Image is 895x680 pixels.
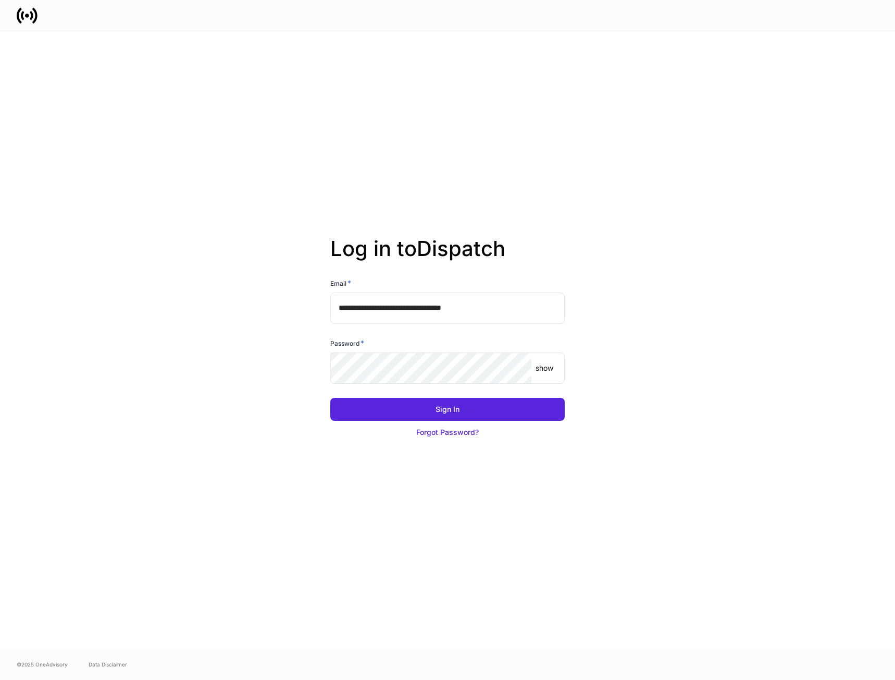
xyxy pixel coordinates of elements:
span: © 2025 OneAdvisory [17,660,68,669]
h6: Password [330,338,364,348]
a: Data Disclaimer [89,660,127,669]
button: Forgot Password? [330,421,565,444]
div: Sign In [436,404,459,415]
button: Sign In [330,398,565,421]
div: Forgot Password? [416,427,479,438]
p: show [536,363,553,373]
h6: Email [330,278,351,288]
h2: Log in to Dispatch [330,236,565,278]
